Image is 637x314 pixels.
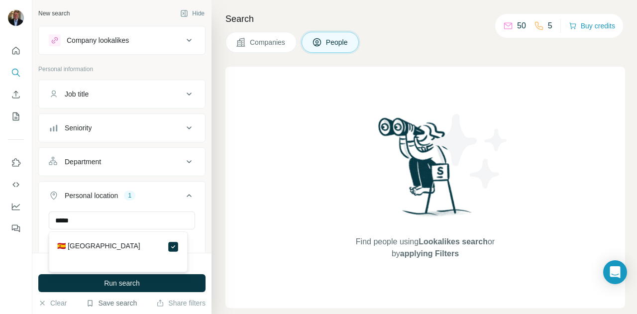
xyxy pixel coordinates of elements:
[8,86,24,104] button: Enrich CSV
[250,37,286,47] span: Companies
[65,191,118,201] div: Personal location
[517,20,526,32] p: 50
[39,82,205,106] button: Job title
[57,241,140,253] label: 🇪🇸 [GEOGRAPHIC_DATA]
[65,157,101,167] div: Department
[38,298,67,308] button: Clear
[86,298,137,308] button: Save search
[8,154,24,172] button: Use Surfe on LinkedIn
[65,123,92,133] div: Seniority
[8,176,24,194] button: Use Surfe API
[38,65,206,74] p: Personal information
[38,9,70,18] div: New search
[173,6,212,21] button: Hide
[548,20,552,32] p: 5
[345,236,505,260] span: Find people using or by
[39,28,205,52] button: Company lookalikes
[419,237,488,246] span: Lookalikes search
[8,219,24,237] button: Feedback
[8,42,24,60] button: Quick start
[8,198,24,215] button: Dashboard
[225,12,625,26] h4: Search
[569,19,615,33] button: Buy credits
[39,116,205,140] button: Seniority
[67,35,129,45] div: Company lookalikes
[425,106,515,196] img: Surfe Illustration - Stars
[8,107,24,125] button: My lists
[603,260,627,284] div: Open Intercom Messenger
[38,274,206,292] button: Run search
[65,89,89,99] div: Job title
[400,249,459,258] span: applying Filters
[104,278,140,288] span: Run search
[39,184,205,211] button: Personal location1
[326,37,349,47] span: People
[124,191,135,200] div: 1
[8,64,24,82] button: Search
[39,150,205,174] button: Department
[374,115,477,226] img: Surfe Illustration - Woman searching with binoculars
[156,298,206,308] button: Share filters
[8,10,24,26] img: Avatar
